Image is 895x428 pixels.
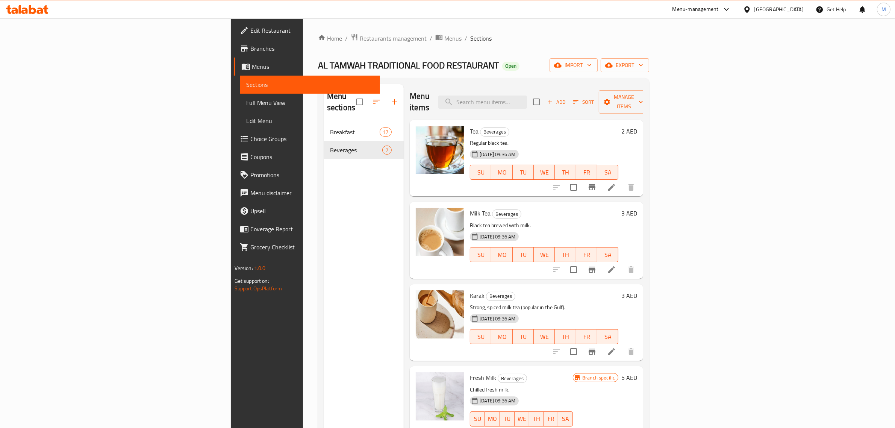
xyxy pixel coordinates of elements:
[516,167,531,178] span: TU
[492,209,521,219] div: Beverages
[601,58,649,72] button: export
[240,94,380,112] a: Full Menu View
[234,238,380,256] a: Grocery Checklist
[579,331,594,342] span: FR
[470,165,491,180] button: SU
[622,261,640,279] button: delete
[579,167,594,178] span: FR
[550,58,598,72] button: import
[544,96,568,108] span: Add item
[382,146,392,155] div: items
[234,148,380,166] a: Coupons
[430,34,432,43] li: /
[566,262,582,278] span: Select to update
[555,329,576,344] button: TH
[473,249,488,260] span: SU
[513,329,534,344] button: TU
[250,152,374,161] span: Coupons
[234,39,380,58] a: Branches
[566,344,582,360] span: Select to update
[502,62,519,71] div: Open
[465,34,467,43] li: /
[491,329,512,344] button: MO
[473,413,482,424] span: SU
[599,90,649,114] button: Manage items
[235,263,253,273] span: Version:
[583,261,601,279] button: Branch-specific-item
[500,411,515,426] button: TU
[573,98,594,106] span: Sort
[416,290,464,338] img: Karak
[477,151,518,158] span: [DATE] 09:36 AM
[435,33,462,43] a: Menus
[246,116,374,125] span: Edit Menu
[477,315,518,322] span: [DATE] 09:36 AM
[529,94,544,110] span: Select section
[579,374,618,381] span: Branch specific
[252,62,374,71] span: Menus
[250,170,374,179] span: Promotions
[544,96,568,108] button: Add
[537,331,552,342] span: WE
[318,33,650,43] nav: breadcrumb
[324,123,404,141] div: Breakfast17
[360,34,427,43] span: Restaurants management
[234,220,380,238] a: Coverage Report
[330,127,380,137] span: Breakfast
[502,63,519,69] span: Open
[488,413,497,424] span: MO
[246,98,374,107] span: Full Menu View
[324,141,404,159] div: Beverages7
[534,247,555,262] button: WE
[607,347,616,356] a: Edit menu item
[568,96,599,108] span: Sort items
[444,34,462,43] span: Menus
[485,411,500,426] button: MO
[234,130,380,148] a: Choice Groups
[491,165,512,180] button: MO
[470,247,491,262] button: SU
[491,247,512,262] button: MO
[534,329,555,344] button: WE
[470,221,618,230] p: Black tea brewed with milk.
[234,184,380,202] a: Menu disclaimer
[622,178,640,196] button: delete
[532,413,541,424] span: TH
[555,247,576,262] button: TH
[605,93,643,111] span: Manage items
[672,5,719,14] div: Menu-management
[547,413,556,424] span: FR
[368,93,386,111] span: Sort sections
[473,167,488,178] span: SU
[470,372,496,383] span: Fresh Milk
[235,276,269,286] span: Get support on:
[416,372,464,420] img: Fresh Milk
[234,21,380,39] a: Edit Restaurant
[571,96,596,108] button: Sort
[558,331,573,342] span: TH
[477,233,518,240] span: [DATE] 09:36 AM
[566,179,582,195] span: Select to update
[486,292,515,301] span: Beverages
[621,290,637,301] h6: 3 AED
[494,331,509,342] span: MO
[250,206,374,216] span: Upsell
[498,374,527,383] div: Beverages
[537,167,552,178] span: WE
[486,292,515,301] div: Beverages
[544,411,559,426] button: FR
[516,249,531,260] span: TU
[250,225,374,234] span: Coverage Report
[597,329,618,344] button: SA
[351,33,427,43] a: Restaurants management
[235,284,282,293] a: Support.OpsPlatform
[556,61,592,70] span: import
[470,138,618,148] p: Regular black tea.
[416,208,464,256] img: Milk Tea
[607,61,643,70] span: export
[470,303,618,312] p: Strong, spiced milk tea (popular in the Gulf).
[597,165,618,180] button: SA
[410,91,429,113] h2: Menu items
[546,98,566,106] span: Add
[470,34,492,43] span: Sections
